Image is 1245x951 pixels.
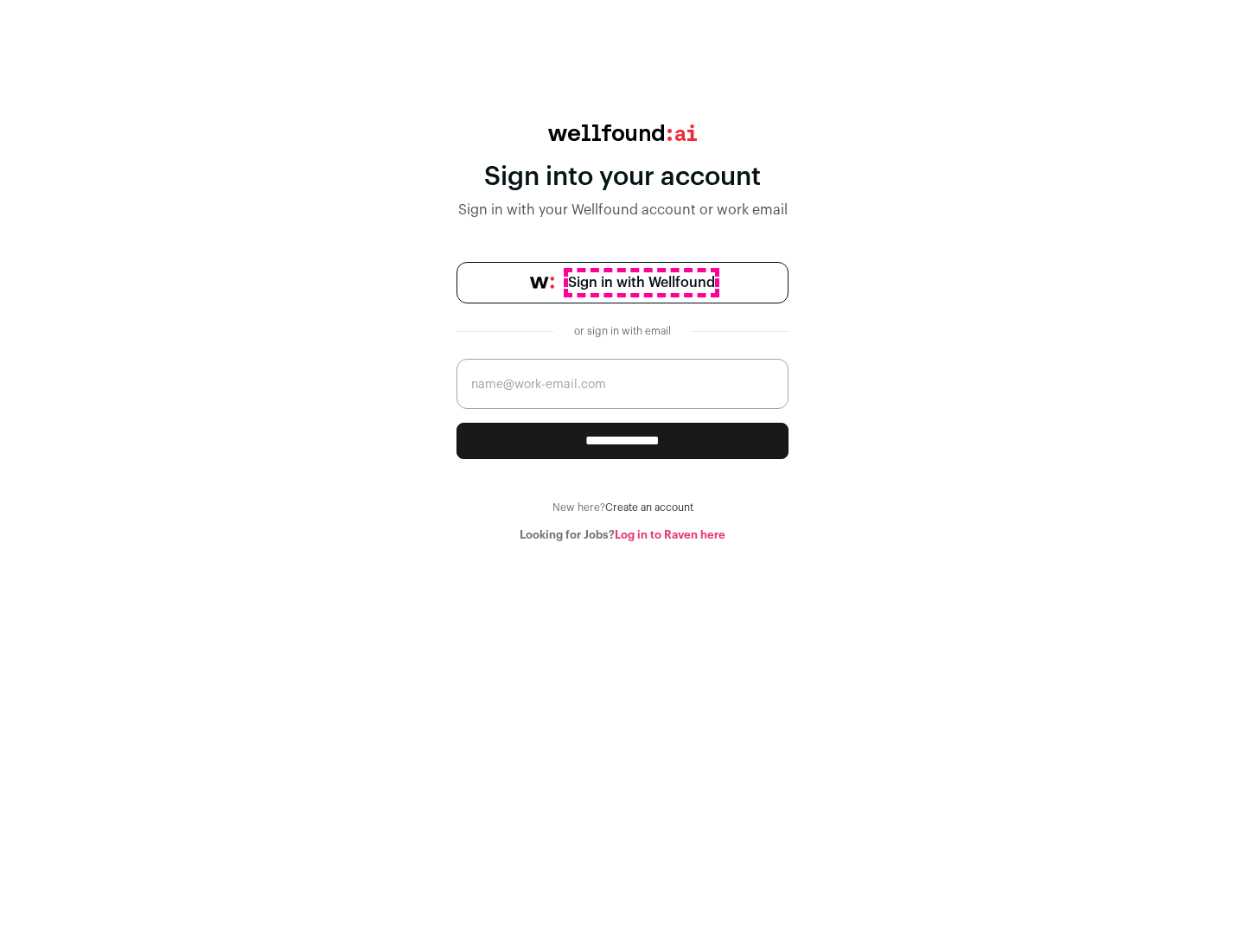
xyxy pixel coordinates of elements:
[605,502,693,513] a: Create an account
[567,324,678,338] div: or sign in with email
[548,124,697,141] img: wellfound:ai
[456,262,788,303] a: Sign in with Wellfound
[530,277,554,289] img: wellfound-symbol-flush-black-fb3c872781a75f747ccb3a119075da62bfe97bd399995f84a933054e44a575c4.png
[615,529,725,540] a: Log in to Raven here
[456,200,788,220] div: Sign in with your Wellfound account or work email
[456,359,788,409] input: name@work-email.com
[456,162,788,193] div: Sign into your account
[456,528,788,542] div: Looking for Jobs?
[456,501,788,514] div: New here?
[568,272,715,293] span: Sign in with Wellfound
